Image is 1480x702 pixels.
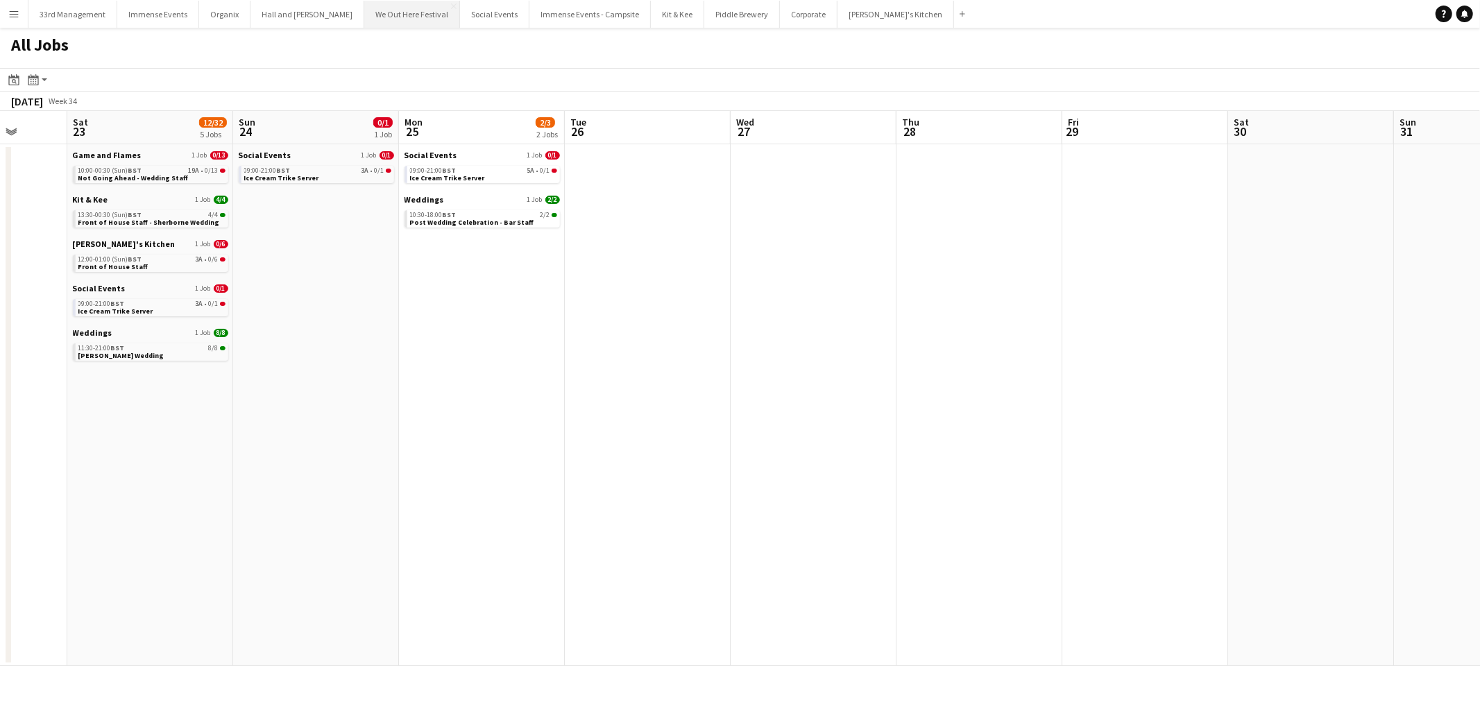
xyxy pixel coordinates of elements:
[364,1,460,28] button: We Out Here Festival
[545,196,560,204] span: 2/2
[200,129,226,139] div: 5 Jobs
[374,129,392,139] div: 1 Job
[214,284,228,293] span: 0/1
[410,218,534,227] span: Post Wedding Celebration - Bar Staff
[73,194,108,205] span: Kit & Kee
[405,150,560,160] a: Social Events1 Job0/1
[205,167,219,174] span: 0/13
[527,167,535,174] span: 5A
[375,167,384,174] span: 0/1
[780,1,837,28] button: Corporate
[220,169,226,173] span: 0/13
[536,129,558,139] div: 2 Jobs
[199,1,250,28] button: Organix
[73,283,228,327] div: Social Events1 Job0/109:00-21:00BST3A•0/1Ice Cream Trike Server
[651,1,704,28] button: Kit & Kee
[78,173,189,182] span: Not Going Ahead - Wedding Staff
[128,255,142,264] span: BST
[900,123,919,139] span: 28
[244,166,391,182] a: 09:00-21:00BST3A•0/1Ice Cream Trike Server
[73,116,88,128] span: Sat
[220,346,226,350] span: 8/8
[78,212,142,219] span: 13:30-00:30 (Sun)
[402,123,423,139] span: 25
[73,239,228,283] div: [PERSON_NAME]'s Kitchen1 Job0/612:00-01:00 (Sun)BST3A•0/6Front of House Staff
[386,169,391,173] span: 0/1
[443,210,457,219] span: BST
[78,299,226,315] a: 09:00-21:00BST3A•0/1Ice Cream Trike Server
[244,167,291,174] span: 09:00-21:00
[199,117,227,128] span: 12/32
[239,150,291,160] span: Social Events
[78,167,226,174] div: •
[736,116,754,128] span: Wed
[78,210,226,226] a: 13:30-00:30 (Sun)BST4/4Front of House Staff - Sherborne Wedding
[73,327,228,338] a: Weddings1 Job8/8
[214,240,228,248] span: 0/6
[568,123,586,139] span: 26
[71,123,88,139] span: 23
[250,1,364,28] button: Hall and [PERSON_NAME]
[541,167,550,174] span: 0/1
[373,117,393,128] span: 0/1
[73,239,228,249] a: [PERSON_NAME]'s Kitchen1 Job0/6
[277,166,291,175] span: BST
[410,212,457,219] span: 10:30-18:00
[78,256,226,263] div: •
[405,194,444,205] span: Weddings
[192,151,207,160] span: 1 Job
[209,212,219,219] span: 4/4
[410,167,557,174] div: •
[220,257,226,262] span: 0/6
[78,345,125,352] span: 11:30-21:00
[529,1,651,28] button: Immense Events - Campsite
[405,150,560,194] div: Social Events1 Job0/109:00-21:00BST5A•0/1Ice Cream Trike Server
[189,167,200,174] span: 19A
[410,166,557,182] a: 09:00-21:00BST5A•0/1Ice Cream Trike Server
[704,1,780,28] button: Piddle Brewery
[73,283,126,293] span: Social Events
[196,329,211,337] span: 1 Job
[78,167,142,174] span: 10:00-00:30 (Sun)
[78,166,226,182] a: 10:00-00:30 (Sun)BST19A•0/13Not Going Ahead - Wedding Staff
[78,300,226,307] div: •
[536,117,555,128] span: 2/3
[73,194,228,205] a: Kit & Kee1 Job4/4
[78,351,164,360] span: Rachael Annetts Wedding
[78,300,125,307] span: 09:00-21:00
[570,116,586,128] span: Tue
[78,256,142,263] span: 12:00-01:00 (Sun)
[220,302,226,306] span: 0/1
[111,299,125,308] span: BST
[78,343,226,359] a: 11:30-21:00BST8/8[PERSON_NAME] Wedding
[117,1,199,28] button: Immense Events
[46,96,80,106] span: Week 34
[405,194,560,205] a: Weddings1 Job2/2
[73,150,228,160] a: Game and Flames1 Job0/13
[214,196,228,204] span: 4/4
[73,327,228,363] div: Weddings1 Job8/811:30-21:00BST8/8[PERSON_NAME] Wedding
[78,307,153,316] span: Ice Cream Trike Server
[552,169,557,173] span: 0/1
[214,329,228,337] span: 8/8
[73,283,228,293] a: Social Events1 Job0/1
[443,166,457,175] span: BST
[541,212,550,219] span: 2/2
[73,327,112,338] span: Weddings
[362,167,369,174] span: 3A
[73,150,228,194] div: Game and Flames1 Job0/1310:00-00:30 (Sun)BST19A•0/13Not Going Ahead - Wedding Staff
[410,173,485,182] span: Ice Cream Trike Server
[237,123,255,139] span: 24
[73,194,228,239] div: Kit & Kee1 Job4/413:30-00:30 (Sun)BST4/4Front of House Staff - Sherborne Wedding
[405,150,457,160] span: Social Events
[410,167,457,174] span: 09:00-21:00
[380,151,394,160] span: 0/1
[239,150,394,160] a: Social Events1 Job0/1
[410,210,557,226] a: 10:30-18:00BST2/2Post Wedding Celebration - Bar Staff
[73,239,176,249] span: Sam's Kitchen
[244,173,319,182] span: Ice Cream Trike Server
[28,1,117,28] button: 33rd Management
[527,151,543,160] span: 1 Job
[11,94,43,108] div: [DATE]
[1397,123,1416,139] span: 31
